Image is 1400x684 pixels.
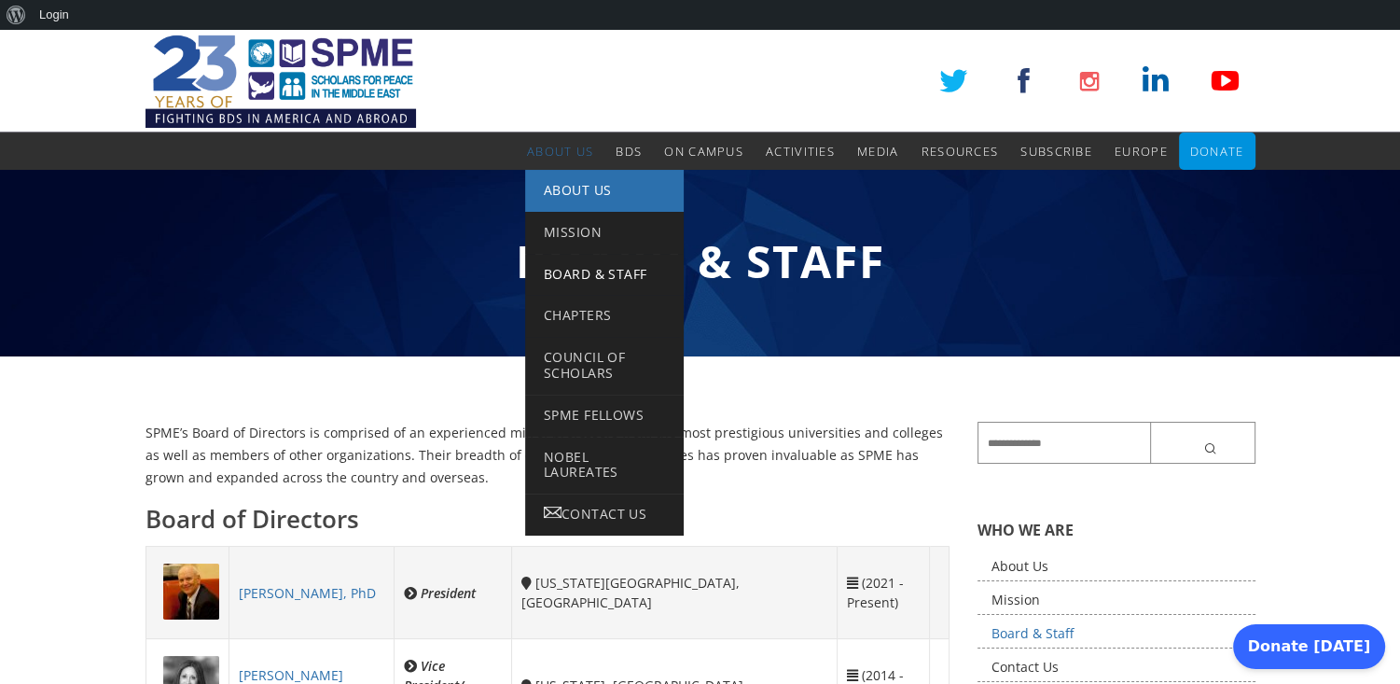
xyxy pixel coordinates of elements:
a: Nobel Laureates [525,437,684,495]
img: SPME [146,30,416,133]
a: About Us [977,552,1255,581]
span: Contact Us [561,505,646,523]
a: Resources [921,133,998,170]
span: SPME Fellows [544,406,644,424]
a: BDS [616,133,642,170]
span: Activities [766,143,835,160]
a: Activities [766,133,835,170]
a: Contact Us [977,653,1255,682]
a: Media [857,133,899,170]
div: [US_STATE][GEOGRAPHIC_DATA], [GEOGRAPHIC_DATA] [521,573,827,612]
a: [PERSON_NAME], PhD [239,584,376,602]
span: Nobel Laureates [544,448,618,482]
a: Contact Us [525,494,684,536]
a: Board & Staff [525,254,684,296]
span: Media [857,143,899,160]
span: Subscribe [1020,143,1092,160]
span: Chapters [544,306,611,324]
a: Mission [525,212,684,254]
a: Council of Scholars [525,337,684,395]
a: Subscribe [1020,133,1092,170]
img: 1708486238.jpg [163,564,219,620]
span: On Campus [664,143,743,160]
a: Chapters [525,295,684,337]
h5: WHO WE ARE [977,520,1255,540]
a: Donate [1190,133,1244,170]
span: About Us [544,181,611,199]
span: Board & Staff [544,265,646,283]
span: Resources [921,143,998,160]
span: Donate [1190,143,1244,160]
h3: Board of Directors [146,502,950,536]
div: (2021 - Present) [847,573,920,612]
a: About Us [527,133,593,170]
a: On Campus [664,133,743,170]
a: Europe [1115,133,1168,170]
span: BDS [616,143,642,160]
span: Board & Staff [516,230,885,291]
div: President [404,583,502,603]
a: Mission [977,586,1255,615]
span: Mission [544,223,602,241]
span: Europe [1115,143,1168,160]
a: About Us [525,170,684,212]
a: SPME Fellows [525,395,684,437]
p: SPME’s Board of Directors is comprised of an experienced mix of professors from the most prestigi... [146,422,950,488]
span: Council of Scholars [544,348,625,382]
a: Board & Staff [977,620,1255,649]
span: About Us [527,143,593,160]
